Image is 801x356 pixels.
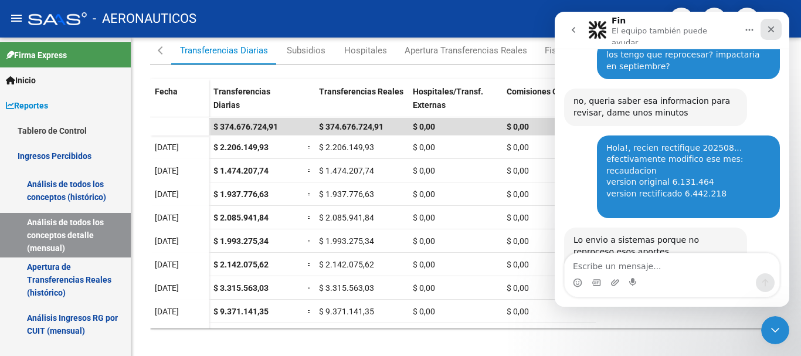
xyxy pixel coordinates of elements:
span: $ 9.371.141,35 [213,307,269,316]
span: $ 374.676.724,91 [319,122,383,131]
span: = [307,143,312,152]
div: Transferencias Diarias [180,44,268,57]
iframe: Intercom live chat [555,12,789,307]
span: $ 3.315.563,03 [319,283,374,293]
div: Hospitales [344,44,387,57]
span: $ 0,00 [507,307,529,316]
span: $ 2.085.941,84 [213,213,269,222]
span: = [307,260,312,269]
span: [DATE] [155,283,179,293]
span: $ 1.474.207,74 [319,166,374,175]
span: $ 374.676.724,91 [213,122,278,131]
span: $ 0,00 [413,166,435,175]
span: $ 1.993.275,34 [213,236,269,246]
span: [DATE] [155,143,179,152]
span: $ 0,00 [413,143,435,152]
span: Transferencias Diarias [213,87,270,110]
datatable-header-cell: Transferencias Diarias [209,79,303,128]
span: $ 0,00 [413,122,435,131]
span: $ 2.142.075,62 [319,260,374,269]
span: = [307,213,312,222]
span: $ 0,00 [413,283,435,293]
div: Apertura Transferencias Reales [405,44,527,57]
span: Reportes [6,99,48,112]
div: Fiscalización [545,44,596,57]
span: $ 0,00 [507,166,529,175]
span: $ 0,00 [507,213,529,222]
span: [DATE] [155,213,179,222]
span: $ 0,00 [413,189,435,199]
span: = [307,166,312,175]
span: Firma Express [6,49,67,62]
span: [DATE] [155,260,179,269]
mat-icon: menu [9,11,23,25]
span: $ 1.993.275,34 [319,236,374,246]
span: - AERONAUTICOS [93,6,196,32]
span: $ 0,00 [413,236,435,246]
span: [DATE] [155,166,179,175]
span: Comisiones Ocultas [507,87,581,96]
datatable-header-cell: Comisiones Ocultas [502,79,596,128]
span: $ 0,00 [507,143,529,152]
span: $ 0,00 [413,260,435,269]
span: $ 1.937.776,63 [213,189,269,199]
span: $ 2.142.075,62 [213,260,269,269]
span: Fecha [155,87,178,96]
span: $ 0,00 [507,260,529,269]
datatable-header-cell: Hospitales/Transf. Externas [408,79,502,128]
span: $ 1.937.776,63 [319,189,374,199]
span: $ 0,00 [507,236,529,246]
span: $ 0,00 [507,283,529,293]
span: Transferencias Reales [319,87,403,96]
datatable-header-cell: Transferencias Reales [314,79,408,128]
span: $ 0,00 [507,122,529,131]
span: [DATE] [155,236,179,246]
span: $ 2.206.149,93 [319,143,374,152]
datatable-header-cell: Fecha [150,79,209,128]
span: $ 2.206.149,93 [213,143,269,152]
span: $ 0,00 [507,189,529,199]
span: $ 2.085.941,84 [319,213,374,222]
span: $ 1.474.207,74 [213,166,269,175]
span: [DATE] [155,189,179,199]
span: $ 0,00 [413,307,435,316]
span: [DATE] [155,307,179,316]
span: = [307,283,312,293]
span: = [307,307,312,316]
iframe: Intercom live chat [761,316,789,344]
span: $ 0,00 [413,213,435,222]
span: Inicio [6,74,36,87]
span: $ 3.315.563,03 [213,283,269,293]
span: = [307,189,312,199]
span: = [307,236,312,246]
div: Subsidios [287,44,325,57]
span: Hospitales/Transf. Externas [413,87,483,110]
span: $ 9.371.141,35 [319,307,374,316]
